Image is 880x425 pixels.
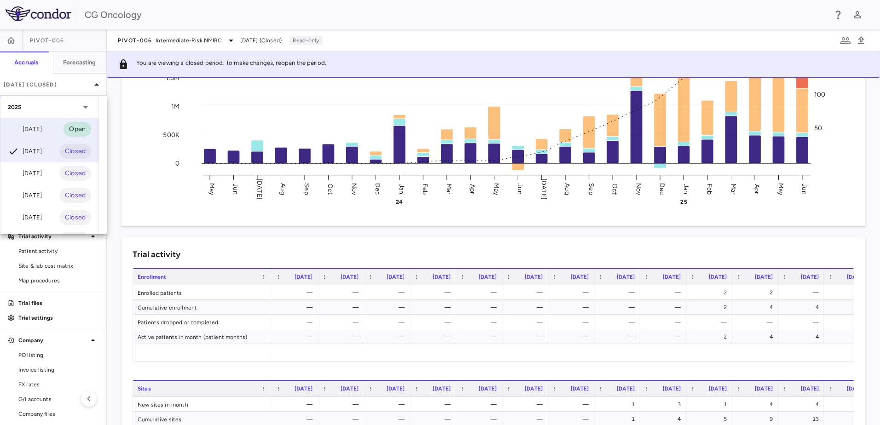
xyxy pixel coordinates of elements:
[64,124,91,134] span: Open
[8,190,42,201] div: [DATE]
[8,212,42,223] div: [DATE]
[8,103,22,111] p: 2025
[59,168,91,178] span: Closed
[8,124,42,135] div: [DATE]
[8,168,42,179] div: [DATE]
[0,96,98,118] div: 2025
[59,146,91,156] span: Closed
[59,190,91,201] span: Closed
[8,146,42,157] div: [DATE]
[59,212,91,223] span: Closed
